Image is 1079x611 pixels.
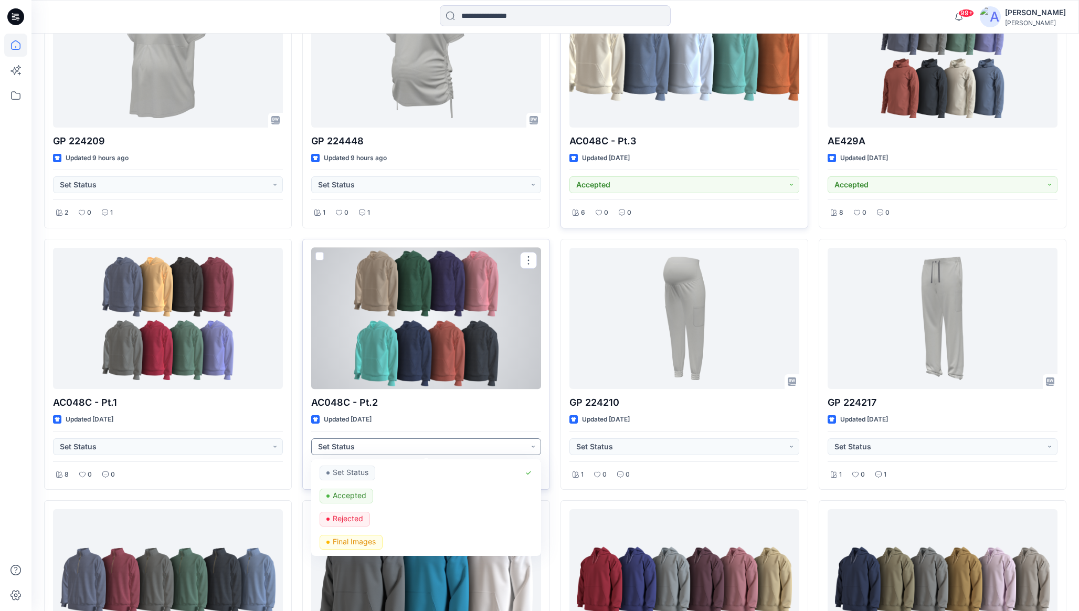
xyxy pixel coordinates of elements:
p: GP 224217 [828,395,1057,410]
p: Updated 9 hours ago [66,153,129,164]
p: 0 [626,469,630,480]
div: [PERSON_NAME] [1005,19,1066,27]
p: AC048C - Pt.2 [311,395,541,410]
p: Rejected [333,512,363,525]
p: 0 [87,207,91,218]
p: 6 [581,207,585,218]
a: AC048C - Pt.1 [53,248,283,389]
p: 1 [323,207,325,218]
a: GP 224210 [569,248,799,389]
p: 0 [602,469,607,480]
div: [PERSON_NAME] [1005,6,1066,19]
p: 1 [839,469,842,480]
p: 2 [65,207,68,218]
p: 1 [110,207,113,218]
p: GP 224209 [53,134,283,149]
p: GP 224448 [311,134,541,149]
p: Set Status [333,466,368,479]
p: 0 [627,207,631,218]
p: 1 [884,469,886,480]
a: AC048C - Pt.2 [311,248,541,389]
p: 1 [581,469,584,480]
p: 0 [111,469,115,480]
p: AC048C - Pt.3 [569,134,799,149]
p: Updated [DATE] [66,414,113,425]
p: 0 [344,207,348,218]
p: 0 [604,207,608,218]
p: GP 224210 [569,395,799,410]
p: Updated [DATE] [840,153,888,164]
p: 1 [367,207,370,218]
p: Updated [DATE] [840,414,888,425]
p: Final Images [333,535,376,549]
p: 8 [65,469,69,480]
p: Updated [DATE] [324,414,372,425]
p: Accepted [333,489,366,502]
img: avatar [980,6,1001,27]
p: Updated [DATE] [582,414,630,425]
p: Updated [DATE] [582,153,630,164]
p: 0 [861,469,865,480]
span: 99+ [958,9,974,17]
p: AE429A [828,134,1057,149]
p: 8 [839,207,843,218]
p: 0 [885,207,890,218]
p: Updated 9 hours ago [324,153,387,164]
p: 0 [88,469,92,480]
a: GP 224217 [828,248,1057,389]
p: 0 [862,207,866,218]
p: AC048C - Pt.1 [53,395,283,410]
